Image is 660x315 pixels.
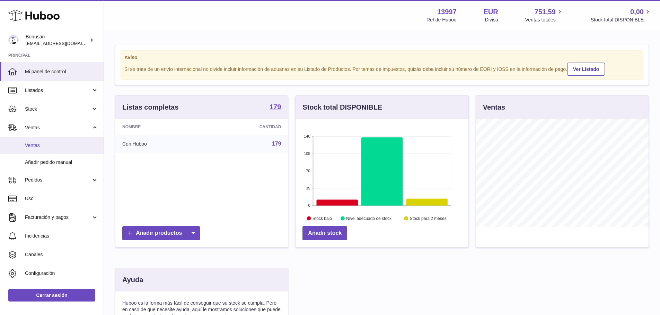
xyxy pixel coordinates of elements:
span: Facturación y pagos [25,214,91,221]
span: Añadir pedido manual [25,159,98,166]
th: Cantidad [205,119,288,135]
a: Añadir productos [122,226,200,240]
div: Divisa [485,17,498,23]
span: Stock [25,106,91,112]
img: internalAdmin-13997@internal.huboo.com [8,35,19,45]
strong: 13997 [437,7,457,17]
strong: 179 [270,103,281,110]
span: Mi panel de control [25,68,98,75]
span: Uso [25,195,98,202]
strong: EUR [484,7,498,17]
span: Ventas [25,142,98,149]
a: 0,00 Stock total DISPONIBLE [591,7,652,23]
span: Ventas [25,124,91,131]
span: Stock total DISPONIBLE [591,17,652,23]
h3: Ayuda [122,275,143,285]
span: 751,59 [535,7,556,17]
span: Incidencias [25,233,98,239]
span: [EMAIL_ADDRESS][DOMAIN_NAME] [26,40,102,46]
text: 105 [304,151,310,156]
span: Canales [25,251,98,258]
a: Cerrar sesión [8,289,95,302]
span: Configuración [25,270,98,277]
th: Nombre [115,119,205,135]
h3: Listas completas [122,103,178,112]
a: Ver Listado [567,63,605,76]
strong: Aviso [124,54,640,61]
div: Si se trata de un envío internacional no olvide incluir información de aduanas en su Listado de P... [124,62,640,76]
span: 0,00 [630,7,644,17]
text: 35 [306,186,310,190]
a: Añadir stock [302,226,347,240]
span: Listados [25,87,91,94]
span: Ventas totales [525,17,564,23]
div: Ref de Huboo [426,17,456,23]
text: Stock para 2 meses [410,216,447,221]
text: Stock bajo [313,216,332,221]
span: Pedidos [25,177,91,183]
a: 179 [272,141,281,147]
a: 179 [270,103,281,112]
h3: Ventas [483,103,505,112]
text: Nivel adecuado de stock [346,216,392,221]
text: 70 [306,169,310,173]
td: Con Huboo [115,135,205,153]
div: Bonusan [26,34,88,47]
a: 751,59 Ventas totales [525,7,564,23]
text: 140 [304,134,310,138]
text: 0 [308,203,310,207]
h3: Stock total DISPONIBLE [302,103,382,112]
